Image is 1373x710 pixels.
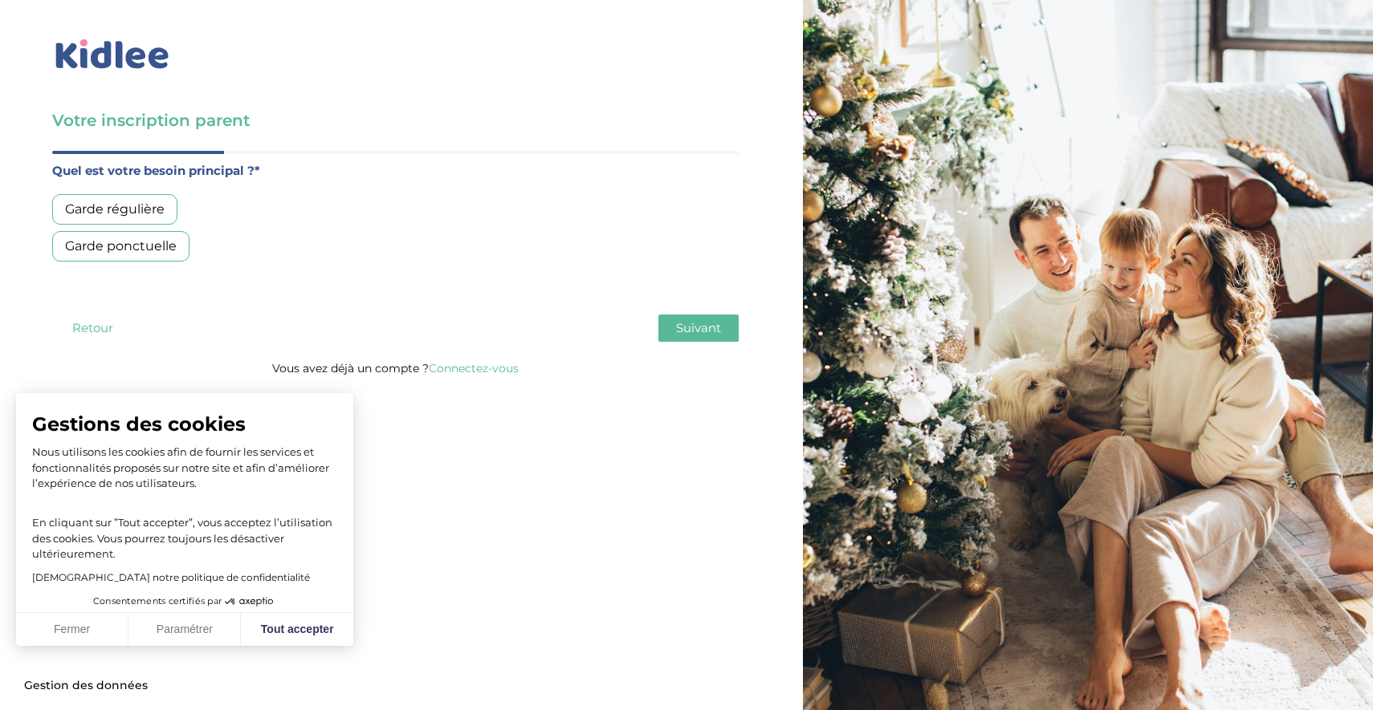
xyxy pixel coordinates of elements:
[14,669,157,703] button: Fermer le widget sans consentement
[52,314,132,342] button: Retour
[52,160,739,181] label: Quel est votre besoin principal ?*
[241,613,353,647] button: Tout accepter
[93,597,222,606] span: Consentements certifiés par
[16,613,128,647] button: Fermer
[225,578,273,626] svg: Axeptio
[85,591,284,612] button: Consentements certifiés par
[52,231,189,262] div: Garde ponctuelle
[128,613,241,647] button: Paramétrer
[32,412,337,436] span: Gestions des cookies
[676,320,721,335] span: Suivant
[429,361,519,375] a: Connectez-vous
[32,571,310,583] a: [DEMOGRAPHIC_DATA] notre politique de confidentialité
[32,500,337,562] p: En cliquant sur ”Tout accepter”, vous acceptez l’utilisation des cookies. Vous pourrez toujours l...
[658,314,739,342] button: Suivant
[52,36,173,73] img: logo_kidlee_bleu
[32,444,337,492] p: Nous utilisons les cookies afin de fournir les services et fonctionnalités proposés sur notre sit...
[52,194,177,225] div: Garde régulière
[24,679,148,693] span: Gestion des données
[52,358,739,379] p: Vous avez déjà un compte ?
[52,109,739,132] h3: Votre inscription parent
